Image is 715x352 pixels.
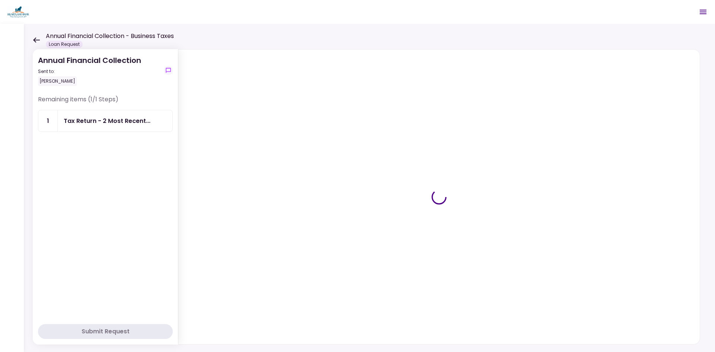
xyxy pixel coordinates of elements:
div: Sent to: [38,68,141,75]
div: Submit Request [82,327,130,336]
button: Submit Request [38,324,173,339]
div: 1 [38,110,58,131]
img: Partner icon [7,6,29,18]
a: 1Tax Return - 2 Most Recent Years [38,110,173,132]
button: Open menu [694,3,712,21]
h1: Annual Financial Collection - Business Taxes [46,32,174,41]
button: show-messages [164,66,173,75]
div: Loan Request [46,41,83,48]
div: [PERSON_NAME] [38,76,77,86]
div: Tax Return - 2 Most Recent Years [64,116,150,126]
div: Remaining items (1/1 Steps) [38,95,173,110]
div: Annual Financial Collection [38,55,141,86]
